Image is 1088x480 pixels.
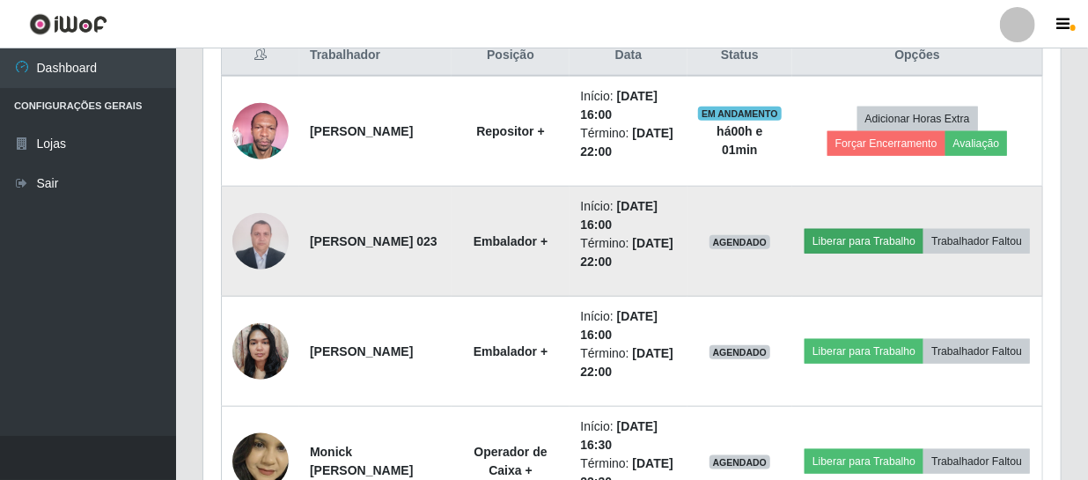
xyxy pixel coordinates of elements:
time: [DATE] 16:00 [580,89,658,122]
strong: [PERSON_NAME] [310,344,413,358]
button: Liberar para Trabalho [805,229,923,254]
strong: Embalador + [474,344,548,358]
button: Trabalhador Faltou [923,229,1030,254]
button: Forçar Encerramento [827,131,945,156]
li: Início: [580,417,676,454]
li: Início: [580,87,676,124]
strong: [PERSON_NAME] 023 [310,234,437,248]
span: EM ANDAMENTO [698,107,782,121]
img: CoreUI Logo [29,13,107,35]
strong: [PERSON_NAME] [310,124,413,138]
th: Data [570,35,687,77]
strong: há 00 h e 01 min [717,124,762,157]
li: Término: [580,124,676,161]
th: Status [687,35,793,77]
button: Adicionar Horas Extra [857,107,978,131]
th: Opções [792,35,1042,77]
button: Liberar para Trabalho [805,449,923,474]
time: [DATE] 16:00 [580,199,658,232]
th: Posição [452,35,570,77]
strong: Operador de Caixa + [474,445,547,477]
li: Início: [580,197,676,234]
strong: Monick [PERSON_NAME] [310,445,413,477]
strong: Embalador + [474,234,548,248]
time: [DATE] 16:30 [580,419,658,452]
span: AGENDADO [709,345,771,359]
button: Avaliação [945,131,1008,156]
span: AGENDADO [709,235,771,249]
button: Trabalhador Faltou [923,449,1030,474]
li: Início: [580,307,676,344]
th: Trabalhador [299,35,452,77]
img: 1736008247371.jpeg [232,314,289,388]
time: [DATE] 16:00 [580,309,658,342]
span: AGENDADO [709,455,771,469]
img: 1707920397875.jpeg [232,203,289,278]
img: 1753956520242.jpeg [232,93,289,168]
button: Trabalhador Faltou [923,339,1030,364]
button: Liberar para Trabalho [805,339,923,364]
li: Término: [580,344,676,381]
li: Término: [580,234,676,271]
strong: Repositor + [476,124,544,138]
